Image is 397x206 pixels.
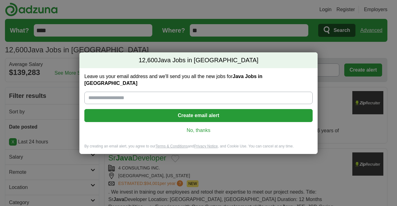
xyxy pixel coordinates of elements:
a: Privacy Notice [194,144,218,148]
div: By creating an email alert, you agree to our and , and Cookie Use. You can cancel at any time. [79,144,318,154]
a: Terms & Conditions [155,144,188,148]
label: Leave us your email address and we'll send you all the new jobs for [84,73,313,87]
button: Create email alert [84,109,313,122]
span: 12,600 [139,56,158,65]
h2: Java Jobs in [GEOGRAPHIC_DATA] [79,52,318,68]
a: No, thanks [89,127,308,134]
